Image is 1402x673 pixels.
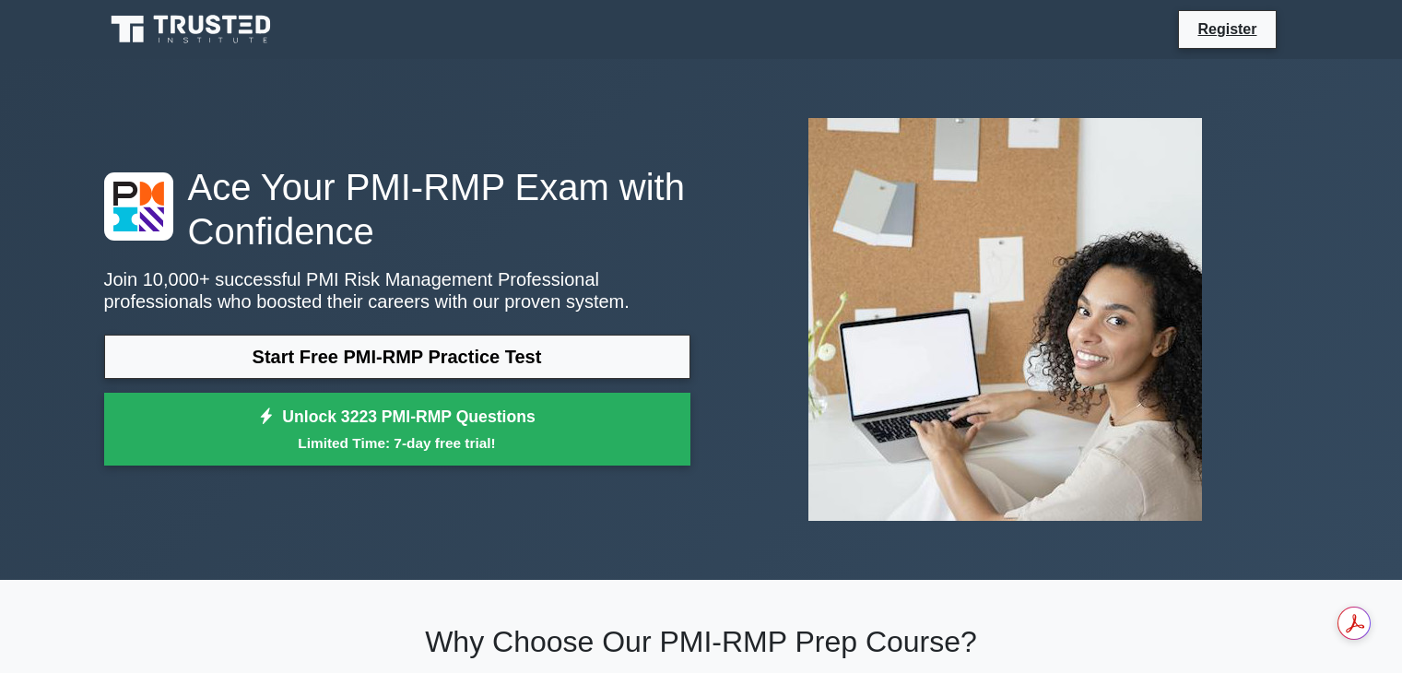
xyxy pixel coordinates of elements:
a: Register [1186,18,1267,41]
h1: Ace Your PMI-RMP Exam with Confidence [104,165,690,254]
a: Start Free PMI-RMP Practice Test [104,335,690,379]
h2: Why Choose Our PMI-RMP Prep Course? [104,624,1299,659]
a: Unlock 3223 PMI-RMP QuestionsLimited Time: 7-day free trial! [104,393,690,466]
small: Limited Time: 7-day free trial! [127,432,667,454]
p: Join 10,000+ successful PMI Risk Management Professional professionals who boosted their careers ... [104,268,690,313]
